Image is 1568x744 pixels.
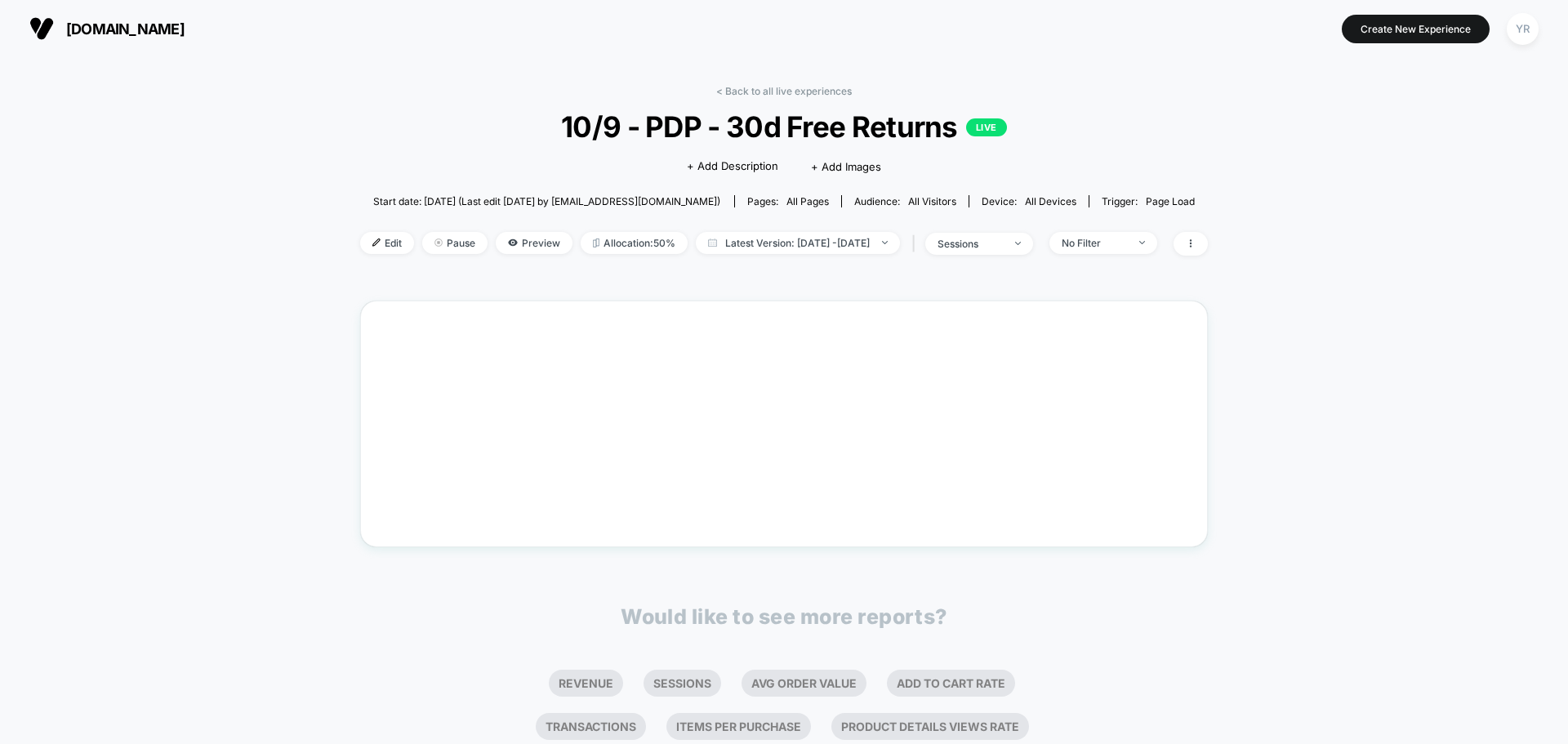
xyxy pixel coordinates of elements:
[666,713,811,740] li: Items Per Purchase
[593,238,599,247] img: rebalance
[1102,195,1195,207] div: Trigger:
[811,160,881,173] span: + Add Images
[696,232,900,254] span: Latest Version: [DATE] - [DATE]
[882,241,888,244] img: end
[966,118,1007,136] p: LIVE
[1139,241,1145,244] img: end
[422,232,488,254] span: Pause
[1342,15,1490,43] button: Create New Experience
[1015,242,1021,245] img: end
[373,195,720,207] span: Start date: [DATE] (Last edit [DATE] by [EMAIL_ADDRESS][DOMAIN_NAME])
[887,670,1015,697] li: Add To Cart Rate
[1025,195,1076,207] span: all devices
[434,238,443,247] img: end
[938,238,1003,250] div: sessions
[716,85,852,97] a: < Back to all live experiences
[742,670,866,697] li: Avg Order Value
[687,158,778,175] span: + Add Description
[403,109,1165,144] span: 10/9 - PDP - 30d Free Returns
[747,195,829,207] div: Pages:
[908,195,956,207] span: All Visitors
[496,232,572,254] span: Preview
[372,238,381,247] img: edit
[786,195,829,207] span: all pages
[644,670,721,697] li: Sessions
[969,195,1089,207] span: Device:
[24,16,189,42] button: [DOMAIN_NAME]
[1062,237,1127,249] div: No Filter
[1502,12,1543,46] button: YR
[536,713,646,740] li: Transactions
[360,232,414,254] span: Edit
[581,232,688,254] span: Allocation: 50%
[549,670,623,697] li: Revenue
[854,195,956,207] div: Audience:
[831,713,1029,740] li: Product Details Views Rate
[1146,195,1195,207] span: Page Load
[66,20,185,38] span: [DOMAIN_NAME]
[908,232,925,256] span: |
[621,604,947,629] p: Would like to see more reports?
[708,238,717,247] img: calendar
[29,16,54,41] img: Visually logo
[1507,13,1539,45] div: YR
